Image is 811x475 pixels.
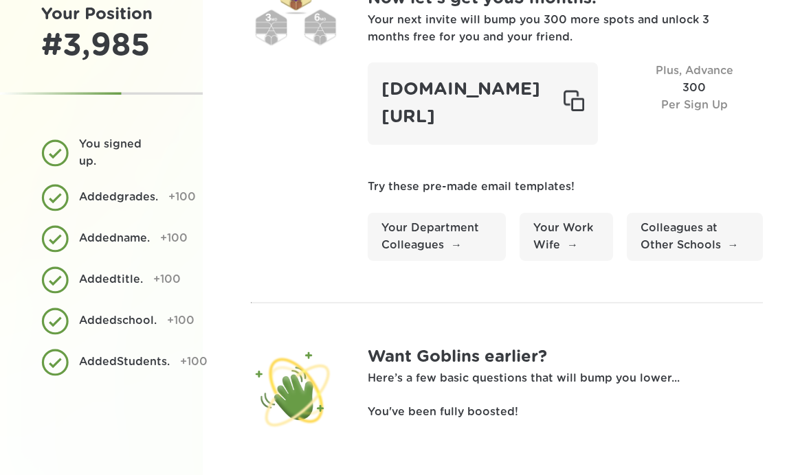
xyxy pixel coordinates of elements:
a: Colleagues at Other Schools [627,213,763,261]
div: You signed up. [79,136,151,170]
div: Added school . [79,312,157,329]
div: Added name . [79,230,150,247]
div: +100 [167,312,195,329]
p: Try these pre-made email templates! [368,178,763,196]
div: # 3,985 [41,27,162,65]
p: You've been fully boosted! [368,404,763,421]
p: Here’s a few basic questions that will bump you lower... [368,370,763,387]
div: Added grades . [79,189,158,206]
h1: Your Position [41,2,162,27]
div: 300 [625,62,763,144]
span: Plus, Advance [656,65,733,76]
h1: Want Goblins earlier? [368,345,763,370]
div: Your next invite will bump you 300 more spots and unlock 3 months free for you and your friend. [368,12,711,46]
div: [DOMAIN_NAME][URL] [368,62,598,144]
div: Added title . [79,271,143,288]
div: +100 [160,230,188,247]
div: Added Students . [79,354,170,371]
div: +100 [180,354,208,371]
a: Your Department Colleagues [368,213,506,261]
a: Your Work Wife [520,213,613,261]
div: +100 [153,271,181,288]
span: Per Sign Up [661,100,728,111]
div: +100 [168,189,196,206]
